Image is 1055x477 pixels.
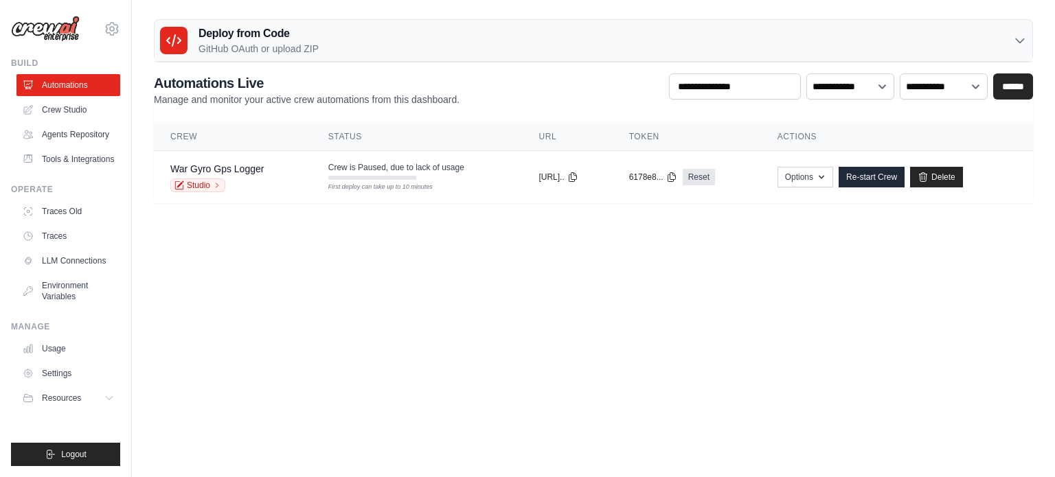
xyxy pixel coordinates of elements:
[11,16,80,42] img: Logo
[42,393,81,404] span: Resources
[170,163,264,174] a: War Gyro Gps Logger
[328,183,416,192] div: First deploy can take up to 10 minutes
[154,123,312,151] th: Crew
[910,167,963,187] a: Delete
[16,74,120,96] a: Automations
[16,124,120,146] a: Agents Repository
[613,123,761,151] th: Token
[11,321,120,332] div: Manage
[16,250,120,272] a: LLM Connections
[16,275,120,307] a: Environment Variables
[11,184,120,195] div: Operate
[16,148,120,170] a: Tools & Integrations
[16,387,120,409] button: Resources
[16,225,120,247] a: Traces
[11,443,120,466] button: Logout
[61,449,87,460] span: Logout
[11,58,120,69] div: Build
[154,93,460,106] p: Manage and monitor your active crew automations from this dashboard.
[522,123,612,151] th: URL
[170,178,225,192] a: Studio
[839,167,905,187] a: Re-start Crew
[683,169,715,185] a: Reset
[778,167,833,187] button: Options
[312,123,523,151] th: Status
[16,338,120,360] a: Usage
[629,172,677,183] button: 6178e8...
[198,42,319,56] p: GitHub OAuth or upload ZIP
[198,25,319,42] h3: Deploy from Code
[328,162,464,173] span: Crew is Paused, due to lack of usage
[16,200,120,222] a: Traces Old
[761,123,1033,151] th: Actions
[16,99,120,121] a: Crew Studio
[16,362,120,384] a: Settings
[154,73,460,93] h2: Automations Live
